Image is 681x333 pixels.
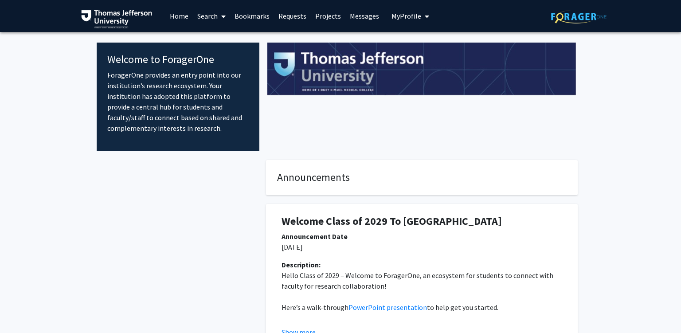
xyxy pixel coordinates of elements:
img: Cover Image [267,43,576,96]
a: PowerPoint presentation [348,303,427,312]
h4: Welcome to ForagerOne [107,53,249,66]
a: Bookmarks [230,0,274,31]
a: Projects [311,0,345,31]
img: Thomas Jefferson University Logo [81,10,152,28]
a: Requests [274,0,311,31]
a: Search [193,0,230,31]
p: ForagerOne provides an entry point into our institution’s research ecosystem. Your institution ha... [107,70,249,133]
p: [DATE] [282,242,562,252]
span: My Profile [391,12,421,20]
a: Messages [345,0,384,31]
img: ForagerOne Logo [551,10,607,24]
iframe: Chat [7,293,38,326]
p: Here’s a walk-through to help get you started. [282,302,562,313]
a: Home [165,0,193,31]
div: Description: [282,259,562,270]
div: Announcement Date [282,231,562,242]
p: Hello Class of 2029 – Welcome to ForagerOne, an ecosystem for students to connect with faculty fo... [282,270,562,291]
h1: Welcome Class of 2029 To [GEOGRAPHIC_DATA] [282,215,562,228]
h4: Announcements [277,171,567,184]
